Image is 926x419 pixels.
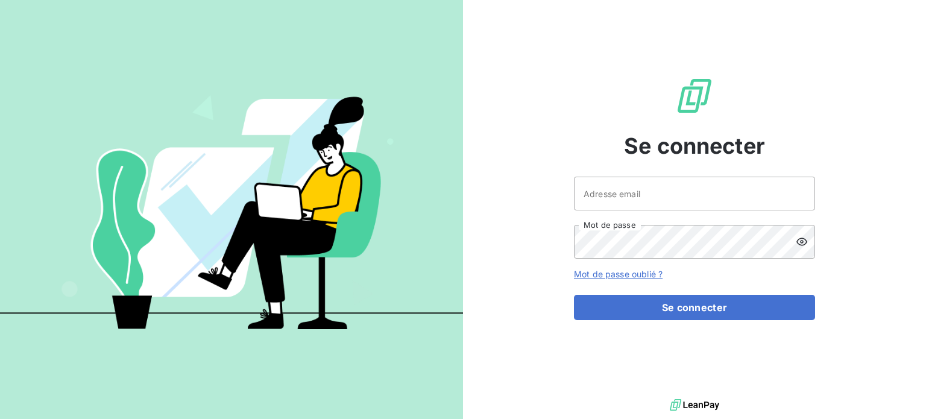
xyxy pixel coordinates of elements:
[624,130,765,162] span: Se connecter
[574,177,815,210] input: placeholder
[670,396,719,414] img: logo
[574,269,663,279] a: Mot de passe oublié ?
[675,77,714,115] img: Logo LeanPay
[574,295,815,320] button: Se connecter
